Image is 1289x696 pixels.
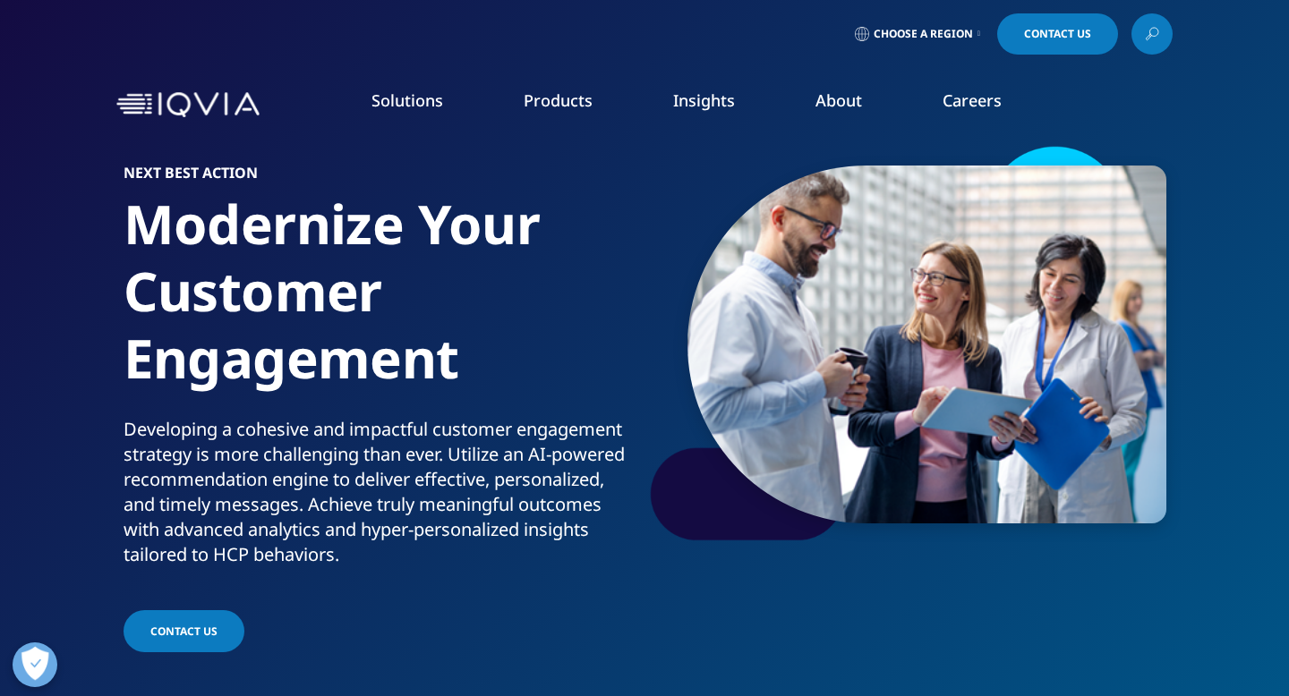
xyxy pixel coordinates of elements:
a: Products [524,89,593,111]
span: Contact Us [1024,29,1091,39]
span: Choose a Region [874,27,973,41]
img: IQVIA Healthcare Information Technology and Pharma Clinical Research Company [116,92,260,118]
img: doctors-talking-to-pharmaceutical-sales-representative.png [687,166,1166,523]
a: Contact Us [124,610,244,652]
a: Contact Us [997,13,1118,55]
nav: Primary [267,63,1173,147]
a: Careers [943,89,1002,111]
p: Developing a cohesive and impactful customer engagement strategy is more challenging than ever. U... [124,417,638,578]
button: Open Preferences [13,642,57,687]
a: About [815,89,862,111]
a: Solutions [371,89,443,111]
h1: Modernize Your Customer Engagement [124,191,638,417]
span: Contact Us [150,624,218,639]
a: Insights [673,89,735,111]
h6: Next Best Action [124,166,638,191]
